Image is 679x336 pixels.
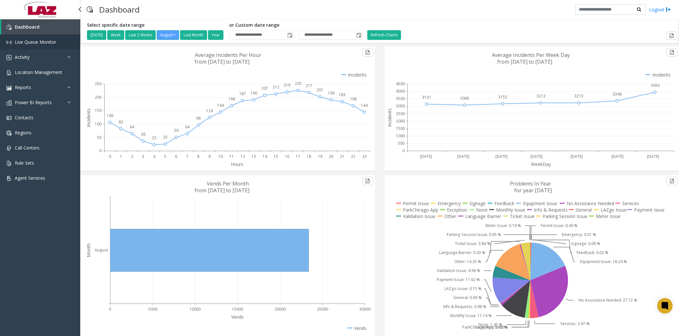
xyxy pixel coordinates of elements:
span: Dashboard [15,24,39,30]
button: Export to pdf [362,48,373,57]
text: Monthly Issue: 11.14 % [450,313,492,318]
text: 5000 [148,306,157,312]
span: Power BI Reports [15,99,52,105]
text: 13 [251,154,256,159]
text: 150 [95,108,101,113]
text: 0 [402,148,405,154]
text: 124 [206,108,213,114]
text: Signage: 0.00 % [571,241,600,246]
text: Vends [231,314,244,320]
text: 190 [328,90,335,96]
a: Dashboard [1,19,80,34]
text: 10 [218,154,223,159]
button: Export to pdf [666,32,677,40]
text: Info & Requests: 0.98 % [443,304,486,309]
text: 6 [175,154,177,159]
text: 200 [95,95,101,100]
text: Incidents [85,108,91,127]
text: 25 [163,134,168,140]
text: 3131 [422,95,431,100]
img: logout [666,6,671,13]
text: Hours [231,161,243,167]
text: 183 [339,92,345,97]
text: Permit Issue: 0.49 % [541,223,578,228]
text: 4 [153,154,156,159]
text: 17 [296,154,300,159]
text: Ticket Issue: 3.86 % [455,241,490,246]
text: 4500 [396,81,405,86]
button: Export to pdf [666,177,677,185]
img: 'icon' [6,100,12,105]
text: 168 [350,96,357,102]
span: Agent Services [15,175,45,181]
text: 8 [197,154,199,159]
text: 225 [295,81,301,86]
text: 3153 [498,94,507,100]
h5: Select specific date range [87,23,224,28]
img: 'icon' [6,40,12,45]
text: Language Barrier: 0.43 % [439,250,485,255]
span: Regions [15,130,31,136]
text: 3213 [574,93,583,99]
h3: Dashboard [96,2,143,17]
text: 212 [273,84,279,90]
button: Last 2 Weeks [125,30,156,40]
text: 96 [196,115,201,121]
text: Other: 14.25 % [454,259,481,264]
button: Export to pdf [666,48,677,57]
img: 'icon' [6,70,12,75]
text: 4000 [396,88,405,94]
text: 0 [99,148,101,154]
text: [DATE] [611,154,623,159]
text: 36 [141,132,145,137]
button: Week [107,30,124,40]
text: 1500 [396,126,405,131]
text: from [DATE] to [DATE] [195,187,249,194]
img: 'icon' [6,25,12,30]
text: 106 [107,113,113,118]
text: [DATE] [570,154,583,159]
img: pageIcon [87,2,93,17]
img: 'icon' [6,146,12,151]
text: 18 [307,154,311,159]
text: Vends Per Month [207,180,249,187]
text: 219 [283,82,290,88]
text: 14 [263,154,267,159]
span: Toggle popup [286,31,293,40]
span: Rule Sets [15,160,34,166]
span: Location Management [15,69,62,75]
text: 5 [164,154,166,159]
text: Average Incidents Per Hour [195,51,262,59]
span: Activity [15,54,30,60]
img: 'icon' [6,161,12,166]
text: Month [85,243,91,257]
button: August [157,30,179,40]
text: 82 [119,119,123,125]
text: 2000 [396,118,405,124]
text: from [DATE] to [DATE] [497,58,552,65]
button: Export to pdf [362,177,373,185]
text: 2 [131,154,133,159]
text: General: 0.00 % [453,295,482,300]
text: Validation Issue: 4.96 % [437,268,480,273]
text: 7 [186,154,188,159]
text: 3 [142,154,144,159]
button: [DATE] [87,30,106,40]
text: Incidents [387,108,393,127]
text: 1 [120,154,122,159]
img: 'icon' [6,176,12,181]
text: Exception: 0.16 % [475,324,507,330]
button: Year [208,30,223,40]
text: [DATE] [457,154,469,159]
button: Last Month [180,30,207,40]
text: 16 [285,154,289,159]
text: Meter Issue: 0.19 % [485,223,521,228]
text: No Assistance Needed: 27.72 % [579,297,637,303]
text: 23 [362,154,367,159]
text: 201 [317,87,323,93]
text: 2500 [396,111,405,116]
text: 144 [361,103,368,108]
text: 3933 [651,83,660,88]
text: Parking Session Issue: 0.05 % [447,232,501,237]
text: 64 [130,124,135,130]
